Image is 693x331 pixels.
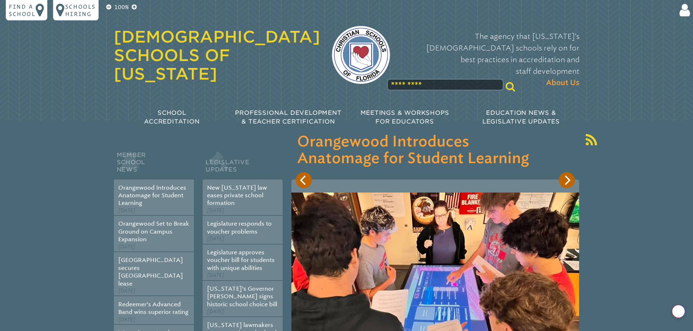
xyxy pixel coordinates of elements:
[118,207,135,214] span: [DATE]
[118,301,188,315] a: Redeemer’s Advanced Band wins superior rating
[297,134,573,167] h3: Orangewood Introduces Anatomage for Student Learning
[114,150,194,179] h2: Member School News
[207,308,224,315] span: [DATE]
[482,109,560,125] span: Education News & Legislative Updates
[65,3,96,17] p: Schools Hiring
[203,150,283,179] h2: Legislative Updates
[118,220,189,243] a: Orangewood Set to Break Ground on Campus Expansion
[207,236,224,242] span: [DATE]
[207,272,224,278] span: [DATE]
[144,109,199,125] span: School Accreditation
[118,184,186,207] a: Orangewood Introduces Anatomage for Student Learning
[113,3,130,12] p: 100%
[207,184,267,207] a: New [US_STATE] law eases private school formation
[118,257,183,287] a: [GEOGRAPHIC_DATA] secures [GEOGRAPHIC_DATA] lease
[559,172,575,188] button: Next
[235,109,341,125] span: Professional Development & Teacher Certification
[118,288,135,294] span: [DATE]
[361,109,449,125] span: Meetings & Workshops for Educators
[296,172,312,188] button: Previous
[332,26,390,84] img: csf-logo-web-colors.png
[207,220,272,235] a: Legislature responds to voucher problems
[402,31,580,89] p: The agency that [US_STATE]’s [DEMOGRAPHIC_DATA] schools rely on for best practices in accreditati...
[114,27,320,83] a: [DEMOGRAPHIC_DATA] Schools of [US_STATE]
[118,316,135,323] span: [DATE]
[207,249,275,271] a: Legislature approves voucher bill for students with unique abilities
[118,244,135,250] span: [DATE]
[9,3,36,17] p: Find a school
[546,77,580,89] span: About Us
[207,285,277,308] a: [US_STATE]’s Governor [PERSON_NAME] signs historic school choice bill
[207,207,224,214] span: [DATE]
